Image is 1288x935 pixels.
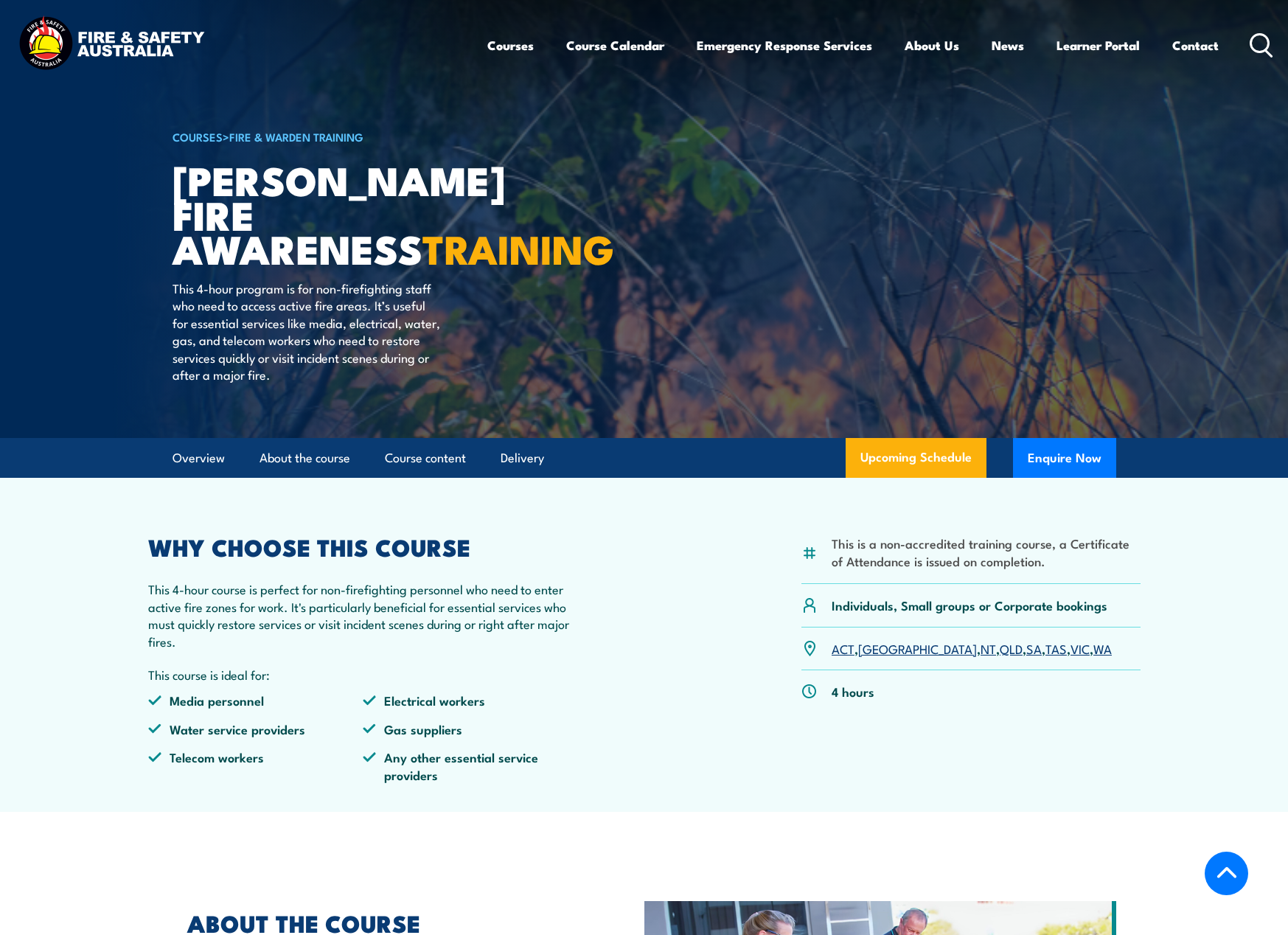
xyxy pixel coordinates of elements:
[148,748,363,783] li: Telecom workers
[1172,26,1219,65] a: Contact
[148,720,363,737] li: Water service providers
[905,26,959,65] a: About Us
[260,439,350,478] a: About the course
[832,535,1141,569] li: This is a non-accredited training course, a Certificate of Attendance is issued on completion.
[173,162,537,265] h1: [PERSON_NAME] Fire Awareness
[173,128,223,145] a: COURSES
[173,279,442,383] p: This 4-hour program is for non-firefighting staff who need to access active fire areas. It’s usef...
[697,26,872,65] a: Emergency Response Services
[1056,26,1140,65] a: Learner Portal
[832,597,1107,614] p: Individuals, Small groups or Corporate bookings
[487,26,534,65] a: Courses
[846,438,986,478] a: Upcoming Schedule
[1071,639,1090,657] a: VIC
[981,639,996,657] a: NT
[1013,438,1116,478] button: Enquire Now
[1045,639,1067,657] a: TAS
[187,912,577,933] h2: ABOUT THE COURSE
[148,580,579,650] p: This 4-hour course is perfect for non-firefighting personnel who need to enter active fire zones ...
[992,26,1024,65] a: News
[566,26,664,65] a: Course Calendar
[363,692,578,709] li: Electrical workers
[363,748,578,783] li: Any other essential service providers
[363,720,578,737] li: Gas suppliers
[1000,639,1023,657] a: QLD
[832,640,1112,657] p: , , , , , , ,
[832,683,874,700] p: 4 hours
[173,128,537,145] h6: >
[1093,639,1112,657] a: WA
[173,439,225,478] a: Overview
[148,692,363,709] li: Media personnel
[832,639,854,657] a: ACT
[148,536,579,557] h2: WHY CHOOSE THIS COURSE
[148,666,579,683] p: This course is ideal for:
[422,217,614,278] strong: TRAINING
[229,128,363,145] a: Fire & Warden Training
[1026,639,1042,657] a: SA
[501,439,544,478] a: Delivery
[858,639,977,657] a: [GEOGRAPHIC_DATA]
[385,439,466,478] a: Course content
